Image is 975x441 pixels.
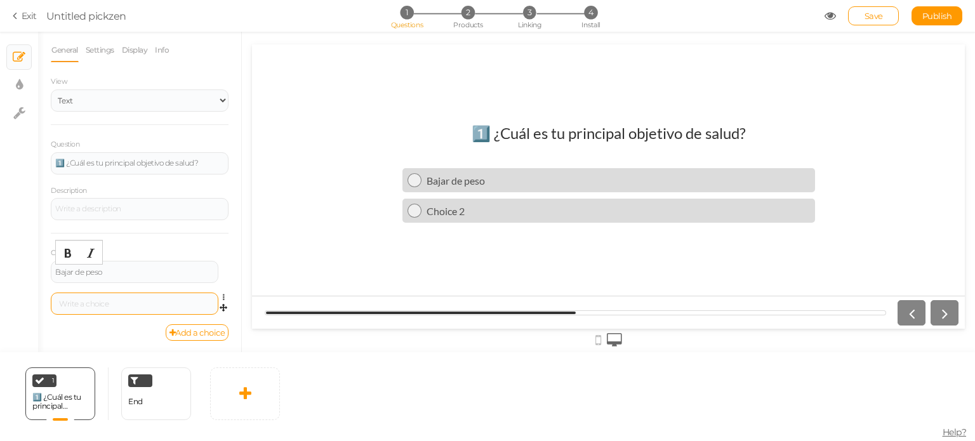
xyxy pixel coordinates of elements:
span: Publish [922,11,952,21]
div: End [121,367,191,420]
span: Help? [943,426,967,438]
label: Question [51,140,79,149]
li: 2 Products [439,6,498,19]
a: Exit [13,10,37,22]
div: Bajar de peso [55,268,214,276]
div: Choice 2 [169,161,558,173]
div: 1 1️⃣ ¿Cuál es tu principal objetivo de salud? [25,367,95,420]
span: Install [581,20,600,29]
a: General [51,38,79,62]
li: 1 Questions [377,6,436,19]
span: Untitled pickzen [46,10,126,22]
span: Products [453,20,483,29]
div: Bold [57,244,79,263]
span: Save [865,11,883,21]
a: Info [154,38,169,62]
span: Questions [391,20,423,29]
a: Display [121,38,149,62]
span: 1 [52,378,55,384]
span: 2 [461,6,475,19]
span: 1 [400,6,413,19]
li: 4 Install [561,6,620,19]
li: 3 Linking [500,6,559,19]
span: View [51,77,67,86]
a: Settings [85,38,115,62]
span: 3 [523,6,536,19]
a: Add a choice [166,324,229,341]
div: 1️⃣ ¿Cuál es tu principal objetivo de salud? [55,159,224,167]
div: 1️⃣ ¿Cuál es tu principal objetivo de salud? [220,79,494,98]
label: Description [51,187,87,195]
span: End [128,397,143,406]
span: Linking [518,20,541,29]
div: Bajar de peso [175,130,558,142]
span: 4 [584,6,597,19]
label: Choices [51,249,76,258]
div: Save [848,6,899,25]
div: 1️⃣ ¿Cuál es tu principal objetivo de salud? [32,393,88,411]
div: Italic [80,244,102,263]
